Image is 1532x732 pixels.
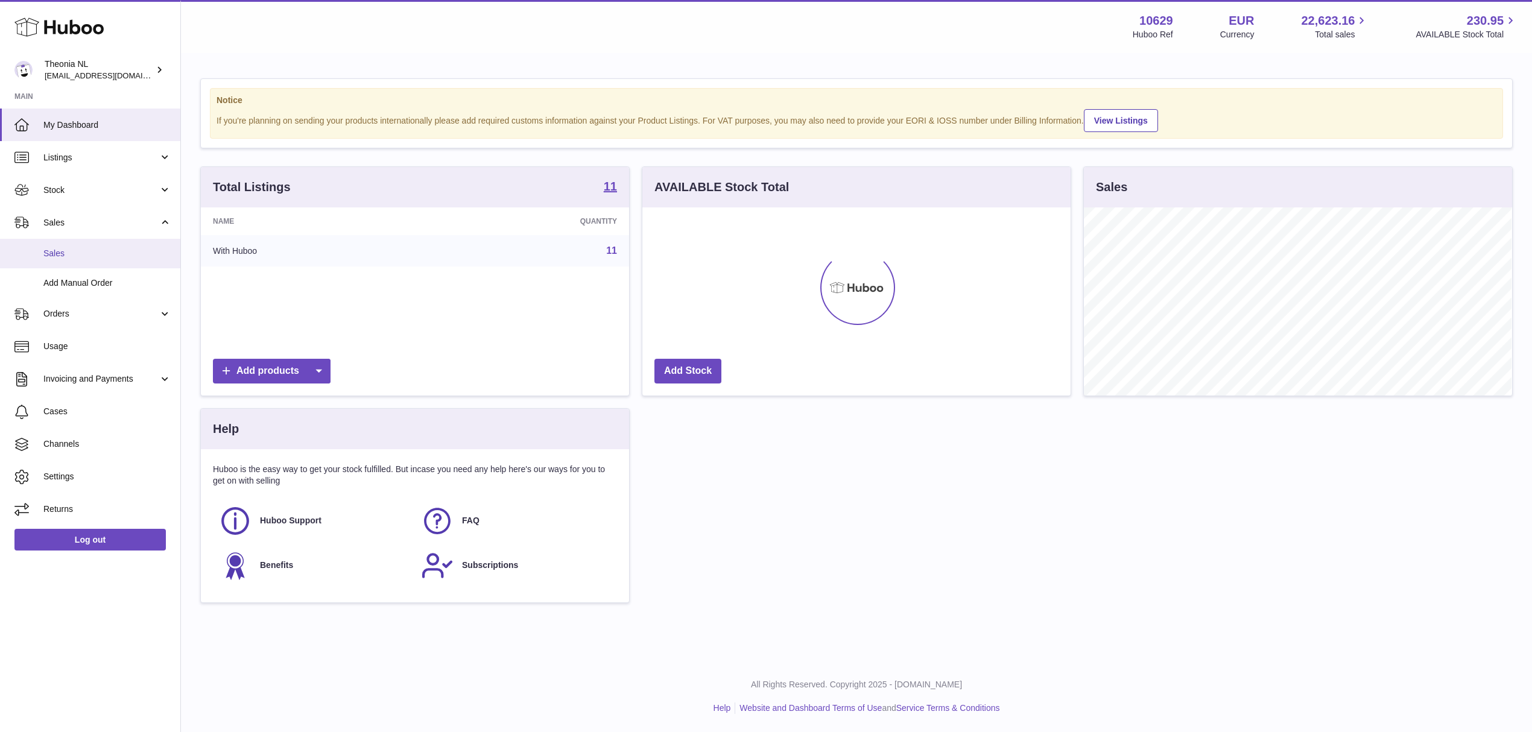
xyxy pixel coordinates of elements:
[45,71,177,80] span: [EMAIL_ADDRESS][DOMAIN_NAME]
[213,464,617,487] p: Huboo is the easy way to get your stock fulfilled. But incase you need any help here's our ways f...
[1220,29,1255,40] div: Currency
[604,180,617,192] strong: 11
[1133,29,1173,40] div: Huboo Ref
[43,185,159,196] span: Stock
[43,471,171,482] span: Settings
[260,515,321,526] span: Huboo Support
[1301,13,1369,40] a: 22,623.16 Total sales
[1139,13,1173,29] strong: 10629
[213,359,331,383] a: Add products
[427,207,629,235] th: Quantity
[43,217,159,229] span: Sales
[43,152,159,163] span: Listings
[43,341,171,352] span: Usage
[1229,13,1254,29] strong: EUR
[213,179,291,195] h3: Total Listings
[191,679,1522,690] p: All Rights Reserved. Copyright 2025 - [DOMAIN_NAME]
[260,560,293,571] span: Benefits
[421,505,611,537] a: FAQ
[43,406,171,417] span: Cases
[43,438,171,450] span: Channels
[1096,179,1127,195] h3: Sales
[201,235,427,267] td: With Huboo
[43,119,171,131] span: My Dashboard
[43,277,171,289] span: Add Manual Order
[217,107,1496,132] div: If you're planning on sending your products internationally please add required customs informati...
[14,529,166,551] a: Log out
[1467,13,1504,29] span: 230.95
[201,207,427,235] th: Name
[1315,29,1369,40] span: Total sales
[43,373,159,385] span: Invoicing and Payments
[219,505,409,537] a: Huboo Support
[421,549,611,582] a: Subscriptions
[462,515,480,526] span: FAQ
[1416,29,1518,40] span: AVAILABLE Stock Total
[654,359,721,383] a: Add Stock
[714,703,731,713] a: Help
[739,703,882,713] a: Website and Dashboard Terms of Use
[606,245,617,256] a: 11
[43,308,159,320] span: Orders
[213,421,239,437] h3: Help
[219,549,409,582] a: Benefits
[1301,13,1355,29] span: 22,623.16
[735,702,999,714] li: and
[43,248,171,259] span: Sales
[604,180,617,195] a: 11
[1084,109,1158,132] a: View Listings
[1416,13,1518,40] a: 230.95 AVAILABLE Stock Total
[45,58,153,81] div: Theonia NL
[654,179,789,195] h3: AVAILABLE Stock Total
[43,503,171,515] span: Returns
[462,560,518,571] span: Subscriptions
[896,703,1000,713] a: Service Terms & Conditions
[217,95,1496,106] strong: Notice
[14,61,33,79] img: info@wholesomegoods.eu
